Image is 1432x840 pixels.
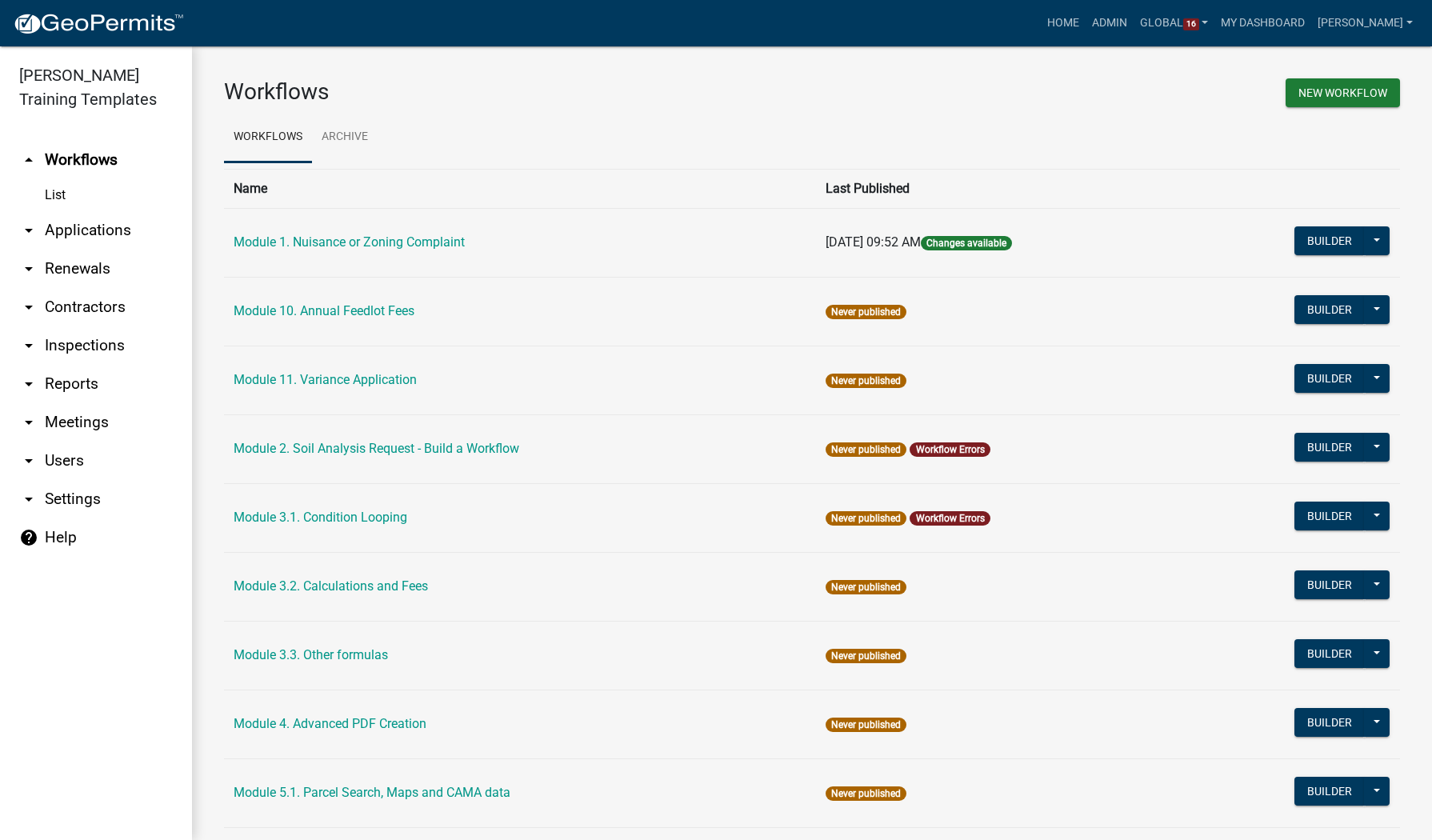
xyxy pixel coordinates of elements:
[234,785,510,800] a: Module 5.1. Parcel Search, Maps and CAMA data
[19,374,38,394] i: arrow_drop_down
[224,169,816,208] th: Name
[1294,502,1365,530] button: Builder
[1214,8,1311,38] a: My Dashboard
[826,234,921,250] span: [DATE] 09:52 AM
[234,303,414,318] a: Module 10. Annual Feedlot Fees
[234,372,417,387] a: Module 11. Variance Application
[224,78,800,106] h3: Workflows
[19,451,38,470] i: arrow_drop_down
[1294,777,1365,806] button: Builder
[921,236,1012,250] span: Changes available
[234,716,426,731] a: Module 4. Advanced PDF Creation
[916,513,985,524] a: Workflow Errors
[1286,78,1400,107] button: New Workflow
[19,413,38,432] i: arrow_drop_down
[234,510,407,525] a: Module 3.1. Condition Looping
[826,649,906,663] span: Never published
[1294,639,1365,668] button: Builder
[826,786,906,801] span: Never published
[312,112,378,163] a: Archive
[1294,226,1365,255] button: Builder
[1134,8,1215,38] a: Global16
[1294,570,1365,599] button: Builder
[826,580,906,594] span: Never published
[234,441,519,456] a: Module 2. Soil Analysis Request - Build a Workflow
[234,578,428,594] a: Module 3.2. Calculations and Fees
[19,150,38,170] i: arrow_drop_up
[1294,433,1365,462] button: Builder
[816,169,1190,208] th: Last Published
[1183,18,1199,31] span: 16
[19,528,38,547] i: help
[826,442,906,457] span: Never published
[1311,8,1419,38] a: [PERSON_NAME]
[1294,708,1365,737] button: Builder
[234,647,388,662] a: Module 3.3. Other formulas
[1294,364,1365,393] button: Builder
[826,718,906,732] span: Never published
[19,259,38,278] i: arrow_drop_down
[826,511,906,526] span: Never published
[19,336,38,355] i: arrow_drop_down
[224,112,312,163] a: Workflows
[1294,295,1365,324] button: Builder
[234,234,465,250] a: Module 1. Nuisance or Zoning Complaint
[1086,8,1134,38] a: Admin
[19,221,38,240] i: arrow_drop_down
[1041,8,1086,38] a: Home
[19,298,38,317] i: arrow_drop_down
[826,374,906,388] span: Never published
[826,305,906,319] span: Never published
[19,490,38,509] i: arrow_drop_down
[916,444,985,455] a: Workflow Errors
